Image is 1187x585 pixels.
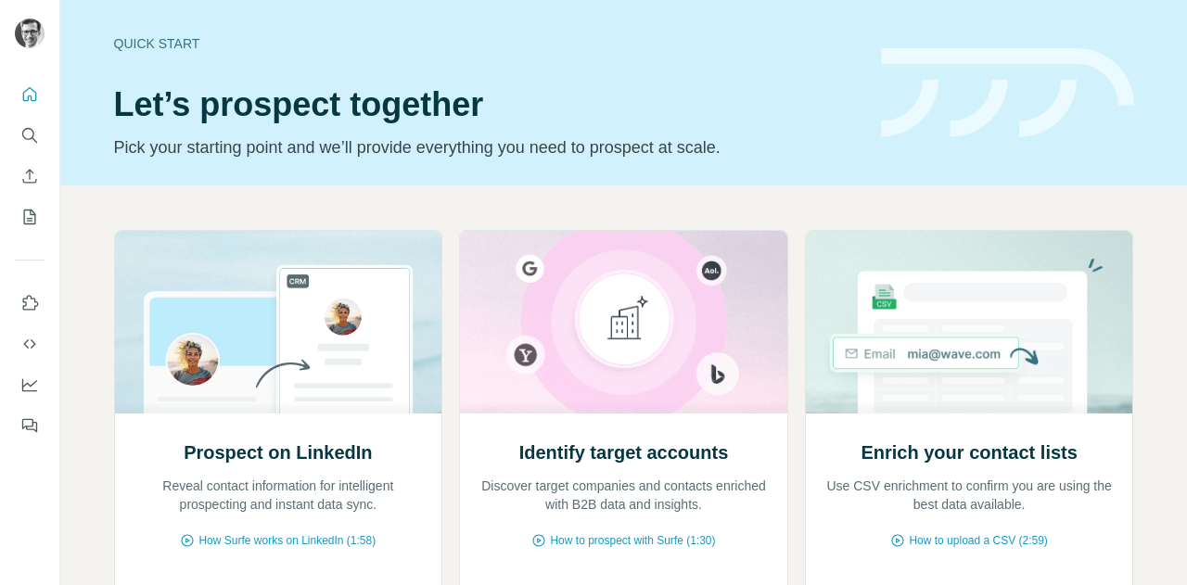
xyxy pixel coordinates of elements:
[15,409,45,442] button: Feedback
[198,532,376,549] span: How Surfe works on LinkedIn (1:58)
[15,200,45,234] button: My lists
[15,159,45,193] button: Enrich CSV
[459,231,788,413] img: Identify target accounts
[805,231,1134,413] img: Enrich your contact lists
[134,477,424,514] p: Reveal contact information for intelligent prospecting and instant data sync.
[15,19,45,48] img: Avatar
[114,34,859,53] div: Quick start
[15,327,45,361] button: Use Surfe API
[519,439,729,465] h2: Identify target accounts
[909,532,1047,549] span: How to upload a CSV (2:59)
[114,231,443,413] img: Prospect on LinkedIn
[184,439,372,465] h2: Prospect on LinkedIn
[479,477,769,514] p: Discover target companies and contacts enriched with B2B data and insights.
[15,78,45,111] button: Quick start
[114,86,859,123] h1: Let’s prospect together
[881,48,1134,138] img: banner
[15,368,45,401] button: Dashboard
[824,477,1115,514] p: Use CSV enrichment to confirm you are using the best data available.
[15,286,45,320] button: Use Surfe on LinkedIn
[550,532,715,549] span: How to prospect with Surfe (1:30)
[114,134,859,160] p: Pick your starting point and we’ll provide everything you need to prospect at scale.
[15,119,45,152] button: Search
[861,439,1077,465] h2: Enrich your contact lists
